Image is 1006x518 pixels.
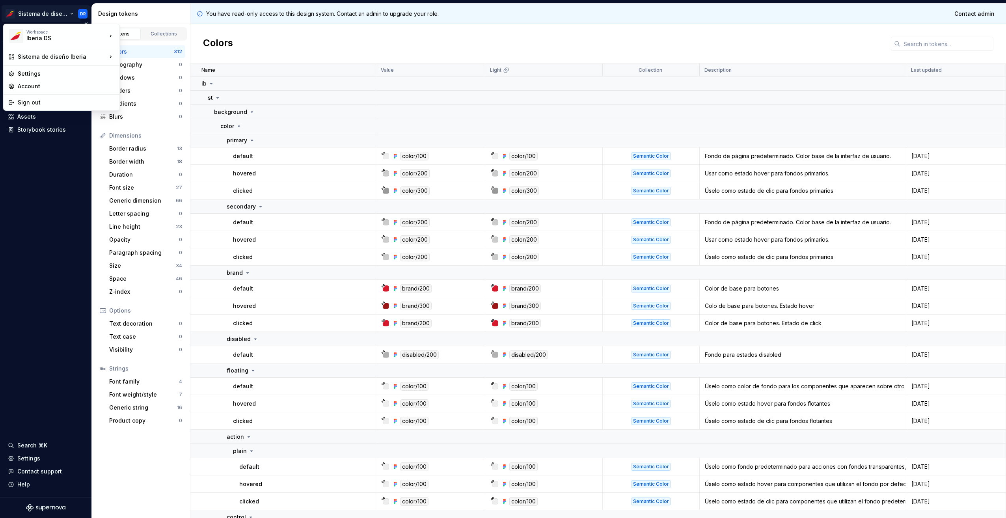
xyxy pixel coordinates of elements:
div: Workspace [26,30,107,34]
img: 55604660-494d-44a9-beb2-692398e9940a.png [9,29,23,43]
div: Settings [18,70,115,78]
div: Iberia DS [26,34,93,42]
div: Account [18,82,115,90]
div: Sign out [18,99,115,106]
div: Sistema de diseño Iberia [18,53,107,61]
